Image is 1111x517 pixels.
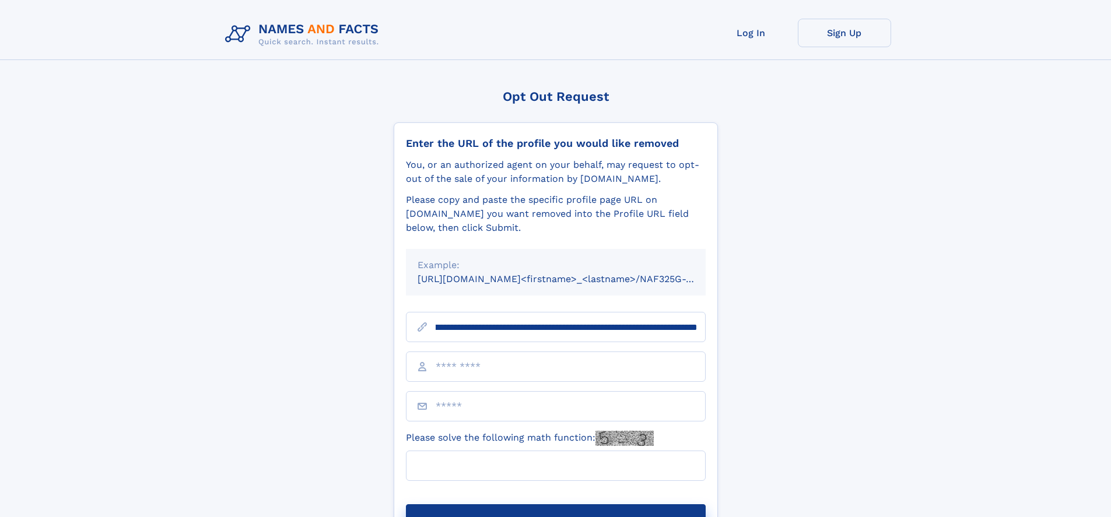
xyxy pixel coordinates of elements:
[705,19,798,47] a: Log In
[394,89,718,104] div: Opt Out Request
[406,137,706,150] div: Enter the URL of the profile you would like removed
[406,431,654,446] label: Please solve the following math function:
[418,258,694,272] div: Example:
[418,273,728,284] small: [URL][DOMAIN_NAME]<firstname>_<lastname>/NAF325G-xxxxxxxx
[798,19,891,47] a: Sign Up
[220,19,388,50] img: Logo Names and Facts
[406,158,706,186] div: You, or an authorized agent on your behalf, may request to opt-out of the sale of your informatio...
[406,193,706,235] div: Please copy and paste the specific profile page URL on [DOMAIN_NAME] you want removed into the Pr...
